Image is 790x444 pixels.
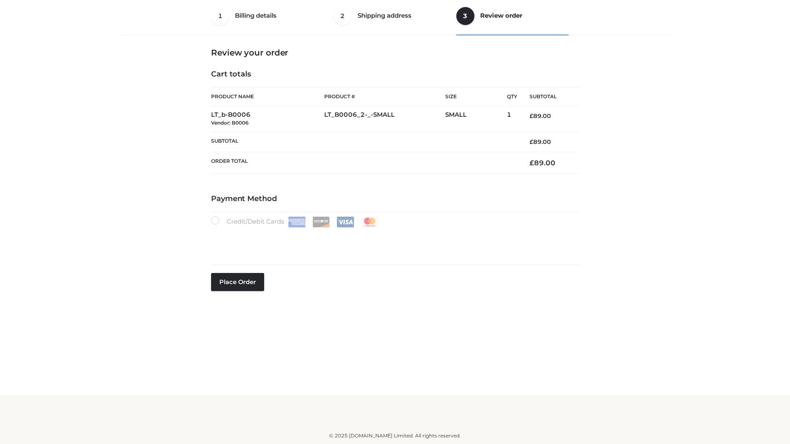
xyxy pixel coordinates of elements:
span: £ [530,159,534,167]
img: Visa [337,217,354,227]
h4: Cart totals [211,70,579,79]
td: LT_B0006_2-_-SMALL [324,106,445,132]
img: Mastercard [361,217,379,227]
small: Vendor: B0006 [211,120,249,126]
button: Place order [211,273,264,291]
bdi: 89.00 [530,138,551,146]
th: Order Total [211,152,517,174]
h3: Review your order [211,48,579,58]
td: LT_b-B0006 [211,106,324,132]
th: Subtotal [211,132,517,152]
span: £ [530,138,533,146]
img: Amex [288,217,306,227]
td: 1 [507,106,517,132]
iframe: Secure payment input frame [209,226,577,256]
th: Size [445,88,503,106]
span: £ [530,112,533,120]
th: Product Name [211,87,324,106]
bdi: 89.00 [530,112,551,120]
label: Credit/Debit Cards [211,216,379,227]
th: Qty [507,87,517,106]
h4: Payment Method [211,194,579,203]
div: © 2025 [DOMAIN_NAME] Limited. All rights reserved. [122,432,668,440]
th: Product # [324,87,445,106]
bdi: 89.00 [530,159,555,167]
img: Discover [312,217,330,227]
td: SMALL [445,106,507,132]
th: Subtotal [517,88,579,106]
